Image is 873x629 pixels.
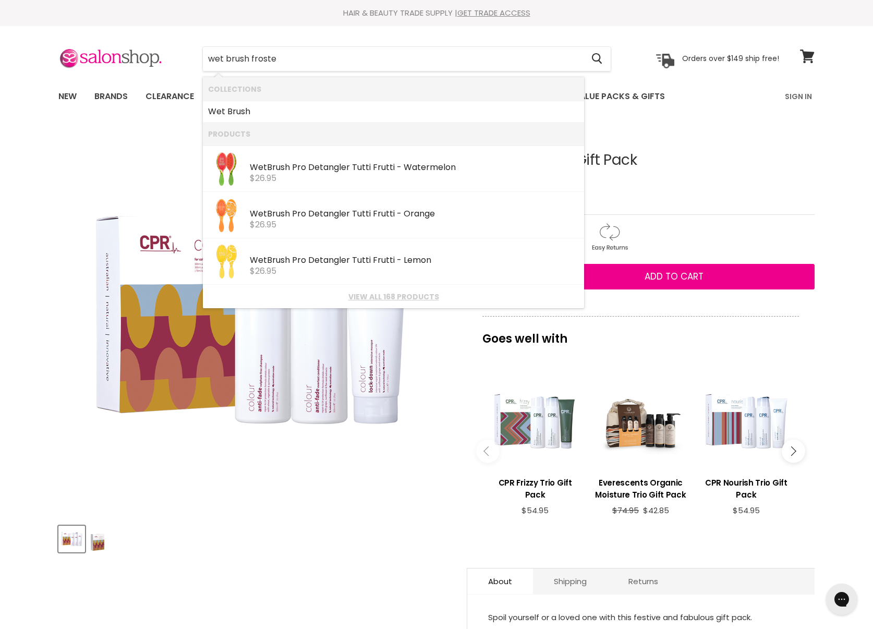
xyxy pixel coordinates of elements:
button: Search [583,47,611,71]
a: Returns [608,568,679,594]
b: Br [267,161,276,173]
li: View All [203,285,584,308]
a: Clearance [138,86,202,107]
a: Shipping [533,568,608,594]
h3: CPR Frizzy Trio Gift Pack [488,477,583,501]
img: 104544_Group_200x.jpg [208,151,245,187]
input: Search [203,47,583,71]
ul: Main menu [51,81,726,112]
h1: CPR Colour Trio Gift Pack [467,152,815,168]
img: returns.gif [581,221,637,253]
b: Wet [250,208,267,220]
b: Wet [250,161,267,173]
a: Brands [87,86,136,107]
a: View product:CPR Frizzy Trio Gift Pack [488,469,583,506]
b: Br [267,208,276,220]
img: 104542_Group_200x.jpg [208,244,245,280]
a: GET TRADE ACCESS [457,7,530,18]
b: Br [267,254,276,266]
a: About [467,568,533,594]
h3: Everescents Organic Moisture Trio Gift Pack [593,477,688,501]
a: Sign In [779,86,818,107]
a: View product:Everescents Organic Moisture Trio Gift Pack [593,374,688,469]
li: Products: WetBrush Pro Detangler Tutti Frutti - Watermelon [203,146,584,192]
button: Add to cart [533,264,815,290]
span: $54.95 [733,505,760,516]
a: View product:CPR Nourish Trio Gift Pack [699,469,794,506]
a: View product:CPR Frizzy Trio Gift Pack [488,374,583,469]
b: Wet [208,105,225,117]
b: Wet [250,254,267,266]
img: 104543_Group_200x.jpg [208,197,245,234]
span: $26.95 [250,219,276,231]
b: Br [227,105,236,117]
span: $54.95 [522,505,549,516]
a: ush [208,103,579,120]
img: CPR Colour Trio Gift Pack [89,527,106,551]
form: Product [202,46,611,71]
li: Products [203,122,584,146]
div: HAIR & BEAUTY TRADE SUPPLY | [45,8,828,18]
img: CPR Colour Trio Gift Pack [59,527,84,551]
span: $26.95 [250,265,276,277]
li: Collections: Wet Brush [203,101,584,123]
button: CPR Colour Trio Gift Pack [58,526,85,552]
p: Orders over $149 ship free! [682,54,779,63]
h3: CPR Nourish Trio Gift Pack [699,477,794,501]
div: ush Pro Detangler Tutti Frutti - Lemon [250,256,579,267]
a: View product:CPR Nourish Trio Gift Pack [699,374,794,469]
span: Add to cart [645,270,704,283]
a: Value Packs & Gifts [566,86,673,107]
button: CPR Colour Trio Gift Pack [88,526,107,552]
div: ush Pro Detangler Tutti Frutti - Watermelon [250,163,579,174]
span: $26.95 [250,172,276,184]
span: $42.85 [643,505,669,516]
nav: Main [45,81,828,112]
div: ush Pro Detangler Tutti Frutti - Orange [250,209,579,220]
li: Collections [203,77,584,101]
div: Product thumbnails [57,523,450,552]
li: Products: WetBrush Pro Detangler Tutti Frutti - Orange [203,192,584,238]
li: Products: WetBrush Pro Detangler Tutti Frutti - Lemon [203,238,584,285]
div: CPR Colour Trio Gift Pack image. Click or Scroll to Zoom. [58,126,448,516]
p: Goes well with [482,316,799,350]
a: View product:Everescents Organic Moisture Trio Gift Pack [593,469,688,506]
a: View all 168 products [208,293,579,301]
a: New [51,86,84,107]
p: Spoil yourself or a loved one with this festive and fabulous gift pack. [488,610,794,626]
span: $74.95 [612,505,639,516]
iframe: Gorgias live chat messenger [821,580,863,619]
